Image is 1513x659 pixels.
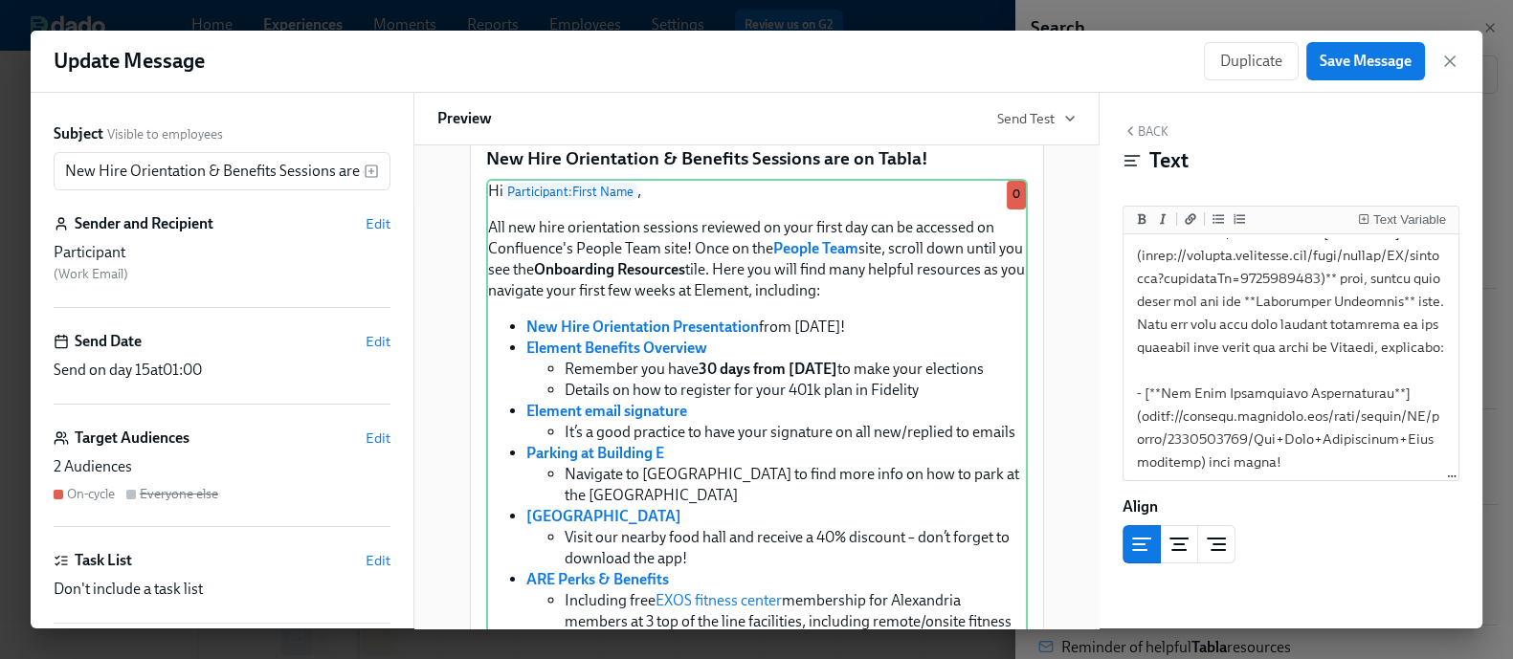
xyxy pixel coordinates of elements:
button: Add unordered list [1209,209,1228,229]
span: Duplicate [1220,52,1282,71]
div: Task ListEditDon't include a task list [54,550,390,624]
button: Edit [366,332,390,351]
h6: Send Date [75,331,142,352]
span: Visible to employees [107,125,223,143]
label: Subject [54,123,103,144]
button: center aligned [1160,525,1198,563]
div: On-cycle [67,485,115,503]
div: Send DateEditSend on day 15at01:00 [54,331,390,405]
div: Don't include a task list [54,579,390,600]
div: Target AudiencesEdit2 AudiencesOn-cycleEveryone else [54,428,390,527]
button: Duplicate [1204,42,1299,80]
p: New Hire Orientation & Benefits Sessions are on Tabla! [486,146,1028,171]
button: right aligned [1197,525,1235,563]
svg: Insert text variable [364,164,379,179]
button: Add bold text [1132,209,1151,229]
svg: Left [1130,533,1153,556]
svg: Center [1168,533,1190,556]
div: 2 Audiences [54,456,390,477]
button: Back [1123,123,1168,139]
button: Edit [366,428,390,448]
h1: Update Message [54,47,205,76]
svg: Right [1205,533,1228,556]
h6: Sender and Recipient [75,213,213,234]
div: Sender and RecipientEditParticipant (Work Email) [54,213,390,308]
span: at 01:00 [150,361,202,379]
span: ( Work Email ) [54,266,128,282]
button: Edit [366,214,390,233]
h6: Task List [75,550,132,571]
button: Edit [366,551,390,570]
button: Add italic text [1153,209,1172,229]
button: Add a link [1181,209,1200,229]
h4: Text [1149,146,1189,175]
div: Everyone else [140,485,218,503]
div: Text Variable [1373,213,1446,227]
h6: Target Audiences [75,428,189,449]
span: Save Message [1320,52,1412,71]
div: text alignment [1123,525,1235,563]
div: Participant [54,242,390,263]
button: Save Message [1306,42,1425,80]
button: Send Test [997,109,1076,128]
button: left aligned [1123,525,1161,563]
h6: Preview [437,108,492,129]
div: Used by On-cycle audience [1007,181,1026,209]
button: Add ordered list [1230,209,1249,229]
div: Send on day 15 [54,360,390,381]
button: Insert Text Variable [1354,209,1450,229]
label: Align [1123,496,1158,517]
